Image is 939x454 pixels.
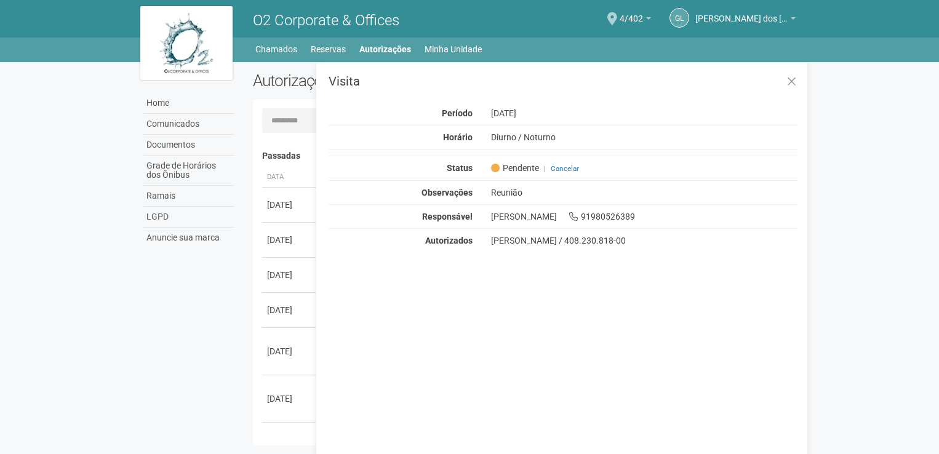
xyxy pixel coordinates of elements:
h3: Visita [329,75,798,87]
div: [DATE] [482,108,807,119]
div: [DATE] [267,345,313,357]
th: Data [262,167,318,188]
img: logo.jpg [140,6,233,80]
strong: Responsável [422,212,473,221]
strong: Autorizados [425,236,473,245]
span: Pendente [491,162,539,173]
a: Chamados [255,41,297,58]
a: Minha Unidade [425,41,482,58]
strong: Status [447,163,473,173]
strong: Observações [422,188,473,197]
a: Reservas [311,41,346,58]
div: [DATE] [267,434,313,446]
div: [DATE] [267,234,313,246]
div: [PERSON_NAME] 91980526389 [482,211,807,222]
span: | [544,164,546,173]
a: [PERSON_NAME] dos [PERSON_NAME] [695,15,796,25]
div: [DATE] [267,269,313,281]
a: Ramais [143,186,234,207]
div: [DATE] [267,304,313,316]
strong: Horário [443,132,473,142]
a: Grade de Horários dos Ônibus [143,156,234,186]
div: Reunião [482,187,807,198]
div: [PERSON_NAME] / 408.230.818-00 [491,235,798,246]
span: O2 Corporate & Offices [253,12,399,29]
a: LGPD [143,207,234,228]
strong: Período [442,108,473,118]
span: Gabriel Lemos Carreira dos Reis [695,2,788,23]
a: Anuncie sua marca [143,228,234,248]
h4: Passadas [262,151,789,161]
h2: Autorizações [253,71,516,90]
a: Home [143,93,234,114]
a: Cancelar [551,164,579,173]
a: Autorizações [359,41,411,58]
span: 4/402 [620,2,643,23]
div: Diurno / Noturno [482,132,807,143]
a: 4/402 [620,15,651,25]
a: Documentos [143,135,234,156]
a: GL [669,8,689,28]
div: [DATE] [267,392,313,405]
a: Comunicados [143,114,234,135]
div: [DATE] [267,199,313,211]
